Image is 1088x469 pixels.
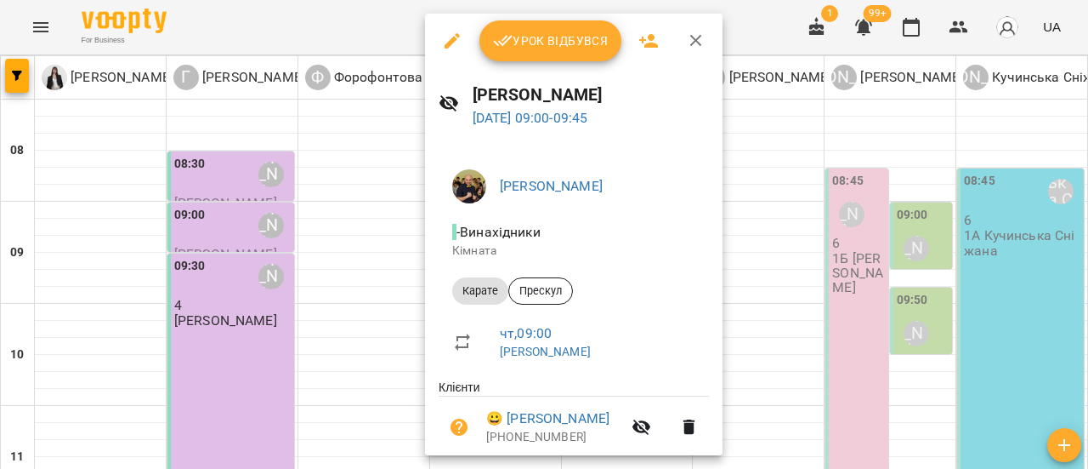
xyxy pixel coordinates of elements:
[493,31,609,51] span: Урок відбувся
[452,283,508,299] span: Карате
[500,178,603,194] a: [PERSON_NAME]
[473,110,588,126] a: [DATE] 09:00-09:45
[452,169,486,203] img: 0d6f5488c6f2bb62809ef54cb42278a6.jpg
[486,429,621,446] p: [PHONE_NUMBER]
[509,283,572,299] span: Прескул
[500,325,552,341] a: чт , 09:00
[439,407,479,448] button: Візит ще не сплачено. Додати оплату?
[473,82,710,108] h6: [PERSON_NAME]
[479,20,622,61] button: Урок відбувся
[508,277,573,305] div: Прескул
[452,243,695,260] p: Кімната
[500,345,591,358] a: [PERSON_NAME]
[452,224,544,240] span: - Винахідники
[486,409,609,429] a: 😀 [PERSON_NAME]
